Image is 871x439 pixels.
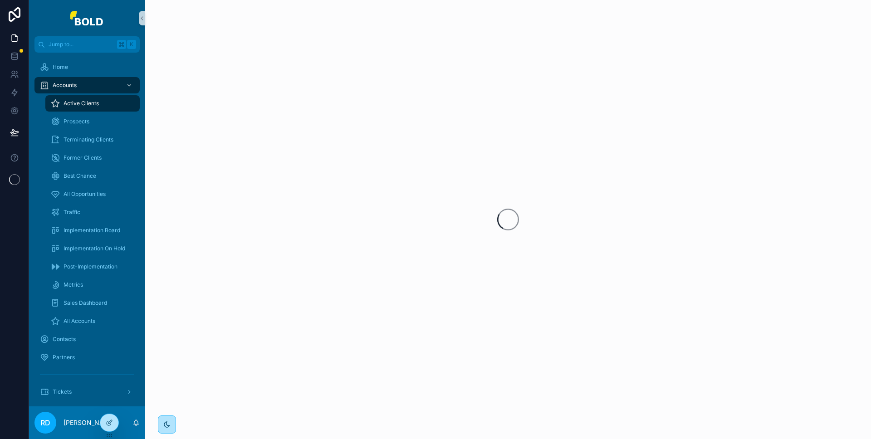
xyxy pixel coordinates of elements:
[64,245,125,252] span: Implementation On Hold
[45,240,140,257] a: Implementation On Hold
[34,59,140,75] a: Home
[64,227,120,234] span: Implementation Board
[45,313,140,329] a: All Accounts
[64,154,102,161] span: Former Clients
[64,118,89,125] span: Prospects
[45,204,140,220] a: Traffic
[45,259,140,275] a: Post-Implementation
[49,41,113,48] span: Jump to...
[45,295,140,311] a: Sales Dashboard
[45,113,140,130] a: Prospects
[64,172,96,180] span: Best Chance
[53,82,77,89] span: Accounts
[34,384,140,400] a: Tickets
[64,190,106,198] span: All Opportunities
[64,299,107,307] span: Sales Dashboard
[64,281,83,288] span: Metrics
[53,354,75,361] span: Partners
[45,150,140,166] a: Former Clients
[64,209,80,216] span: Traffic
[45,186,140,202] a: All Opportunities
[45,222,140,239] a: Implementation Board
[29,53,145,406] div: scrollable content
[45,132,140,148] a: Terminating Clients
[70,11,104,25] img: App logo
[53,336,76,343] span: Contacts
[64,418,116,427] p: [PERSON_NAME]
[53,63,68,71] span: Home
[45,277,140,293] a: Metrics
[40,417,50,428] span: RD
[34,77,140,93] a: Accounts
[45,168,140,184] a: Best Chance
[64,136,113,143] span: Terminating Clients
[128,41,135,48] span: K
[34,36,140,53] button: Jump to...K
[34,349,140,366] a: Partners
[53,388,72,395] span: Tickets
[34,331,140,347] a: Contacts
[64,100,99,107] span: Active Clients
[45,95,140,112] a: Active Clients
[64,317,95,325] span: All Accounts
[64,263,117,270] span: Post-Implementation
